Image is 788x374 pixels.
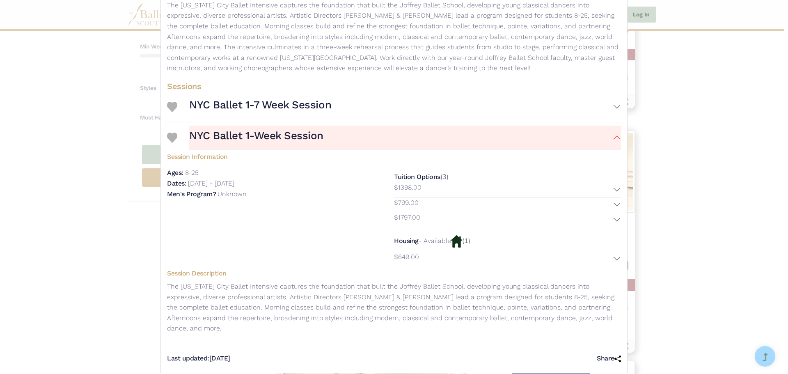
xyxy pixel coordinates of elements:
[394,182,421,193] p: $1398.00
[167,179,186,187] h5: Dates:
[189,95,621,119] button: NYC Ballet 1-7 Week Session
[185,169,199,177] p: 8-25
[419,237,451,245] p: - Available
[167,281,621,334] p: The [US_STATE] City Ballet Intensive captures the foundation that built the Joffrey Ballet School...
[167,190,216,198] h5: Men's Program?
[167,149,621,161] h5: Session Information
[188,179,234,187] p: [DATE] - [DATE]
[167,354,230,363] h5: [DATE]
[394,237,419,245] h5: Housing
[189,129,323,143] h3: NYC Ballet 1-Week Session
[167,354,209,362] span: Last updated:
[394,252,621,266] button: $649.00
[167,102,177,112] img: Heart
[597,354,621,363] h5: Share
[189,126,621,149] button: NYC Ballet 1-Week Session
[394,182,621,197] button: $1398.00
[167,133,177,143] img: Heart
[451,235,462,248] img: Housing Available
[394,173,440,181] h5: Tuition Options
[167,169,183,177] h5: Ages:
[394,212,621,227] button: $1797.00
[394,167,621,231] div: (3)
[167,269,621,278] h5: Session Description
[218,190,247,198] p: Unknown
[394,197,419,208] p: $799.00
[167,81,621,92] h4: Sessions
[189,98,331,112] h3: NYC Ballet 1-7 Week Session
[394,231,621,266] div: (1)
[394,197,621,212] button: $799.00
[394,252,419,262] p: $649.00
[394,212,420,223] p: $1797.00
